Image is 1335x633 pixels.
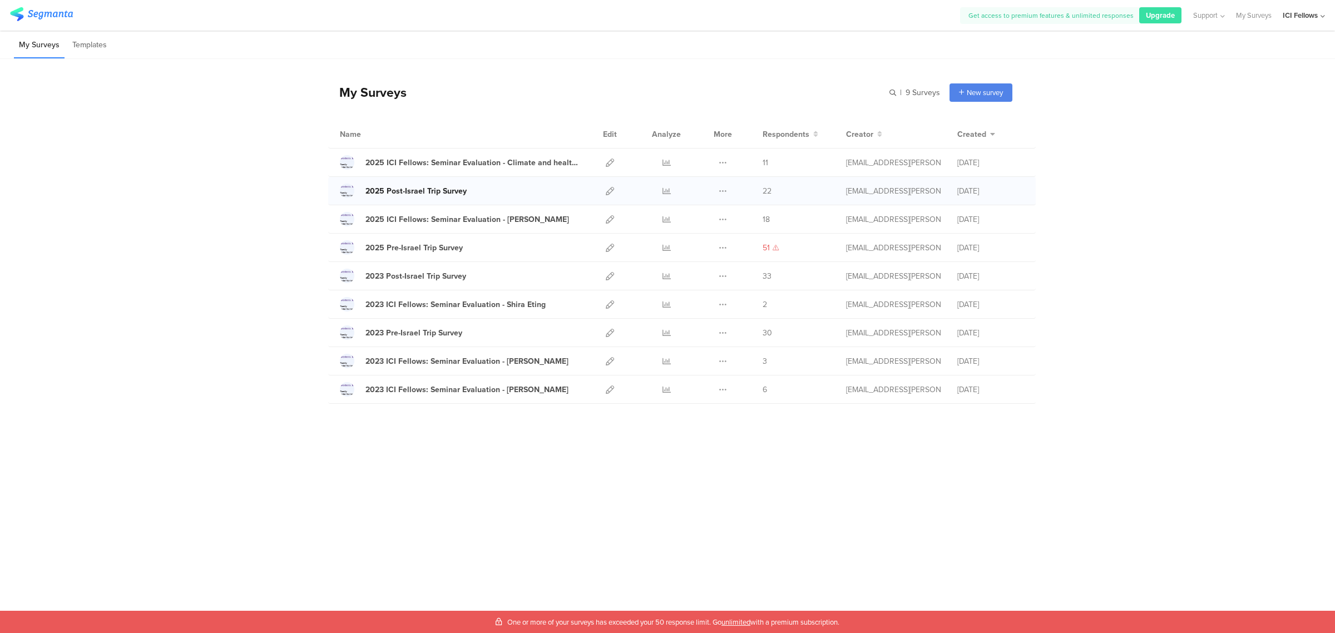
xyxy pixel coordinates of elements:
div: Name [340,128,407,140]
div: Edit [598,120,622,148]
div: 2025 Post-Israel Trip Survey [365,185,467,197]
div: 2025 ICI Fellows: Seminar Evaluation - Shai Harel [365,214,569,225]
div: [DATE] [957,384,1024,395]
span: One or more of your surveys has exceeded your 50 response limit. Go with a premium subscription. [507,617,839,627]
span: Creator [846,128,873,140]
button: Creator [846,128,882,140]
div: [DATE] [957,214,1024,225]
div: [DATE] [957,242,1024,254]
div: ici@kellogg.northwestern.edu [846,185,941,197]
span: 3 [763,355,767,367]
span: 18 [763,214,770,225]
div: ici@kellogg.northwestern.edu [846,214,941,225]
div: ici@kellogg.northwestern.edu [846,355,941,367]
button: Respondents [763,128,818,140]
span: 6 [763,384,767,395]
span: Upgrade [1146,10,1175,21]
span: | [898,87,903,98]
div: My Surveys [328,83,407,102]
a: 2023 ICI Fellows: Seminar Evaluation - [PERSON_NAME] [340,354,568,368]
span: 11 [763,157,768,169]
div: [DATE] [957,185,1024,197]
div: [DATE] [957,327,1024,339]
div: ici@kellogg.northwestern.edu [846,270,941,282]
img: segmanta logo [10,7,73,21]
a: 2025 Post-Israel Trip Survey [340,184,467,198]
li: My Surveys [14,32,65,58]
span: 30 [763,327,772,339]
li: Templates [67,32,112,58]
a: 2023 Post-Israel Trip Survey [340,269,466,283]
span: 33 [763,270,772,282]
a: 2025 ICI Fellows: Seminar Evaluation - [PERSON_NAME] [340,212,569,226]
div: 2023 ICI Fellows: Seminar Evaluation - Shai Harel [365,384,568,395]
div: 2023 Pre-Israel Trip Survey [365,327,462,339]
div: [DATE] [957,270,1024,282]
div: 2025 Pre-Israel Trip Survey [365,242,463,254]
div: More [711,120,735,148]
span: 51 [763,242,770,254]
span: Get access to premium features & unlimited responses [968,11,1134,21]
div: 2023 ICI Fellows: Seminar Evaluation - Eugene Kandel [365,355,568,367]
div: ICI Fellows [1283,10,1318,21]
span: 22 [763,185,772,197]
a: 2023 ICI Fellows: Seminar Evaluation - [PERSON_NAME] [340,382,568,397]
div: ici@kellogg.northwestern.edu [846,299,941,310]
span: 9 Surveys [906,87,940,98]
span: unlimited [721,617,750,627]
button: Created [957,128,995,140]
a: 2023 Pre-Israel Trip Survey [340,325,462,340]
a: 2025 ICI Fellows: Seminar Evaluation - Climate and health tech [340,155,581,170]
span: Created [957,128,986,140]
div: [DATE] [957,157,1024,169]
div: 2023 ICI Fellows: Seminar Evaluation - Shira Eting [365,299,546,310]
div: ici@kellogg.northwestern.edu [846,157,941,169]
span: Respondents [763,128,809,140]
div: [DATE] [957,299,1024,310]
a: 2025 Pre-Israel Trip Survey [340,240,463,255]
div: ici@kellogg.northwestern.edu [846,384,941,395]
div: ici@kellogg.northwestern.edu [846,327,941,339]
span: New survey [967,87,1003,98]
div: ici@kellogg.northwestern.edu [846,242,941,254]
div: Analyze [650,120,683,148]
span: 2 [763,299,767,310]
span: Support [1193,10,1218,21]
a: 2023 ICI Fellows: Seminar Evaluation - Shira Eting [340,297,546,311]
div: 2025 ICI Fellows: Seminar Evaluation - Climate and health tech [365,157,581,169]
div: [DATE] [957,355,1024,367]
div: 2023 Post-Israel Trip Survey [365,270,466,282]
